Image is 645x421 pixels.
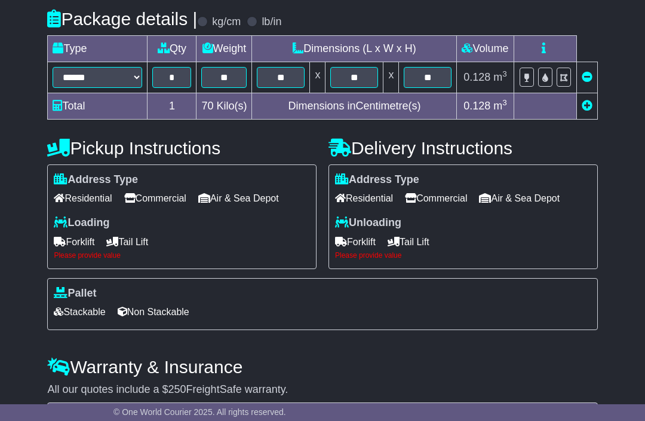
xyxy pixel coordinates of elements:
span: Residential [54,189,112,208]
span: 70 [201,100,213,112]
span: Commercial [405,189,467,208]
td: Kilo(s) [196,93,252,119]
td: Total [48,93,148,119]
div: Please provide value [54,251,310,260]
span: 0.128 [463,71,490,83]
sup: 3 [502,69,507,78]
h4: Delivery Instructions [328,138,598,158]
span: m [493,100,507,112]
span: Tail Lift [388,233,429,251]
td: 1 [148,93,196,119]
span: 0.128 [463,100,490,112]
label: Loading [54,216,109,230]
span: Residential [335,189,393,208]
span: Non Stackable [118,303,189,321]
td: Volume [457,35,514,62]
label: Pallet [54,287,96,300]
td: Dimensions in Centimetre(s) [252,93,457,119]
td: x [310,62,325,93]
label: lb/in [262,16,281,29]
h4: Package details | [47,9,197,29]
td: Dimensions (L x W x H) [252,35,457,62]
span: Stackable [54,303,105,321]
span: m [493,71,507,83]
td: x [383,62,399,93]
span: Tail Lift [106,233,148,251]
div: Please provide value [335,251,591,260]
label: kg/cm [212,16,241,29]
span: 250 [168,383,186,395]
a: Remove this item [582,71,592,83]
td: Qty [148,35,196,62]
a: Add new item [582,100,592,112]
label: Address Type [335,173,419,187]
span: © One World Courier 2025. All rights reserved. [113,407,286,417]
label: Address Type [54,173,138,187]
td: Weight [196,35,252,62]
label: Unloading [335,216,401,230]
span: Forklift [54,233,94,251]
sup: 3 [502,98,507,107]
h4: Pickup Instructions [47,138,317,158]
span: Air & Sea Depot [479,189,560,208]
span: Air & Sea Depot [198,189,279,208]
div: All our quotes include a $ FreightSafe warranty. [47,383,597,396]
span: Forklift [335,233,376,251]
span: Commercial [124,189,186,208]
td: Type [48,35,148,62]
h4: Warranty & Insurance [47,357,597,377]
